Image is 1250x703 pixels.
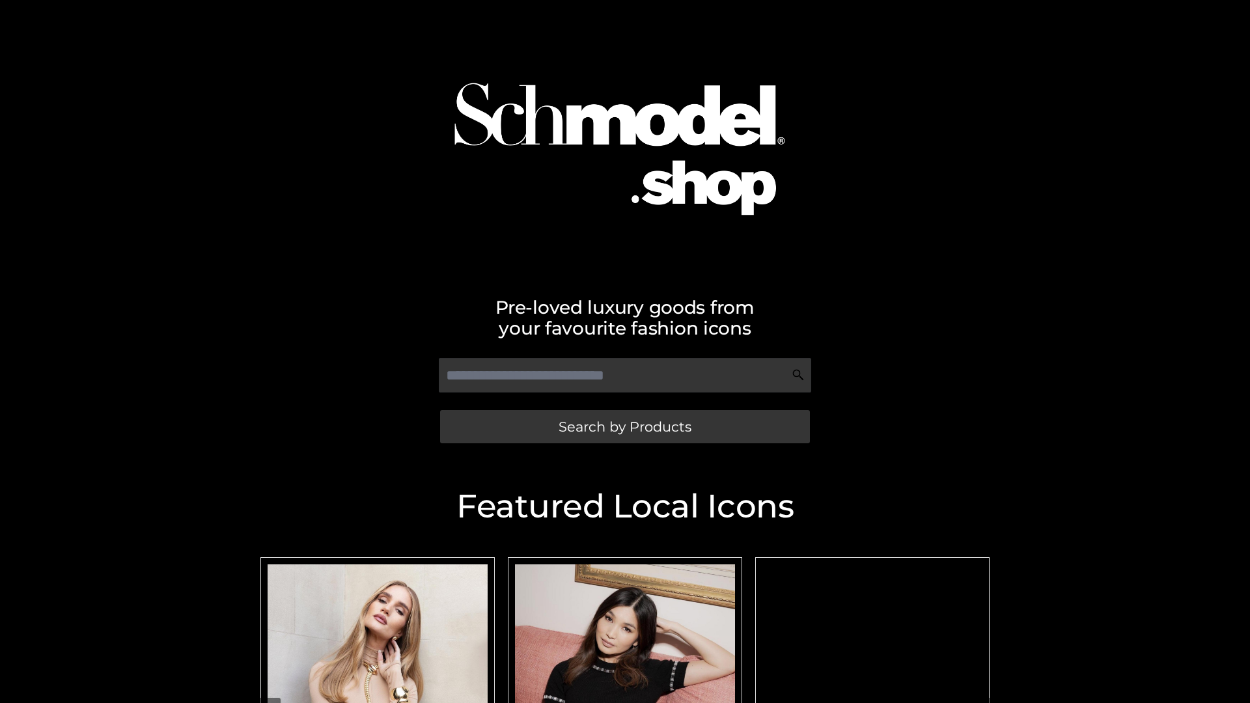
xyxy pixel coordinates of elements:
[254,490,996,523] h2: Featured Local Icons​
[254,297,996,338] h2: Pre-loved luxury goods from your favourite fashion icons
[559,420,691,434] span: Search by Products
[440,410,810,443] a: Search by Products
[792,368,805,381] img: Search Icon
